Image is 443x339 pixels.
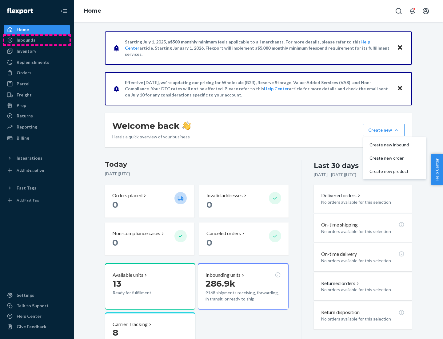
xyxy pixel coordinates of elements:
[113,272,143,279] p: Available units
[125,80,391,98] p: Effective [DATE], we're updating our pricing for Wholesale (B2B), Reserve Storage, Value-Added Se...
[17,37,35,43] div: Inbounds
[113,290,170,296] p: Ready for fulfillment
[105,185,194,218] button: Orders placed 0
[4,90,70,100] a: Freight
[4,100,70,110] a: Prep
[79,2,106,20] ol: breadcrumbs
[182,121,191,130] img: hand-wave emoji
[112,134,191,140] p: Here’s a quick overview of your business
[321,228,405,235] p: No orders available for this selection
[4,46,70,56] a: Inventory
[112,120,191,131] h1: Welcome back
[321,287,405,293] p: No orders available for this selection
[17,113,33,119] div: Returns
[105,263,195,310] button: Available units13Ready for fulfillment
[17,313,42,319] div: Help Center
[365,138,425,152] button: Create new inbound
[105,160,289,169] h3: Today
[369,143,409,147] span: Create new inbound
[321,251,357,258] p: On-time delivery
[4,311,70,321] a: Help Center
[4,322,70,332] button: Give Feedback
[199,185,288,218] button: Invalid addresses 0
[206,290,281,302] p: 9168 shipments receiving, forwarding, in transit, or ready to ship
[198,263,288,310] button: Inbounding units286.9k9168 shipments receiving, forwarding, in transit, or ready to ship
[396,43,404,52] button: Close
[4,57,70,67] a: Replenishments
[206,237,212,248] span: 0
[406,5,418,17] button: Open notifications
[17,303,49,309] div: Talk to Support
[199,223,288,255] button: Canceled orders 0
[369,169,409,174] span: Create new product
[363,124,405,136] button: Create newCreate new inboundCreate new orderCreate new product
[321,258,405,264] p: No orders available for this selection
[396,84,404,93] button: Close
[17,27,29,33] div: Home
[4,165,70,175] a: Add Integration
[17,292,34,298] div: Settings
[112,192,142,199] p: Orders placed
[84,7,101,14] a: Home
[58,5,70,17] button: Close Navigation
[314,161,359,170] div: Last 30 days
[112,199,118,210] span: 0
[105,171,289,177] p: [DATE] ( UTC )
[4,153,70,163] button: Integrations
[314,172,356,178] p: [DATE] - [DATE] ( UTC )
[321,199,405,205] p: No orders available for this selection
[105,223,194,255] button: Non-compliance cases 0
[4,183,70,193] button: Fast Tags
[431,154,443,185] button: Help Center
[17,81,30,87] div: Parcel
[321,309,360,316] p: Return disposition
[17,59,49,65] div: Replenishments
[17,324,46,330] div: Give Feedback
[4,35,70,45] a: Inbounds
[321,192,361,199] button: Delivered orders
[113,321,148,328] p: Carrier Tracking
[113,327,118,338] span: 8
[321,316,405,322] p: No orders available for this selection
[206,199,212,210] span: 0
[365,152,425,165] button: Create new order
[4,25,70,35] a: Home
[125,39,391,57] p: Starting July 1, 2025, a is applicable to all merchants. For more details, please refer to this a...
[321,280,360,287] button: Returned orders
[4,133,70,143] a: Billing
[420,5,432,17] button: Open account menu
[112,230,160,237] p: Non-compliance cases
[206,278,235,289] span: 286.9k
[393,5,405,17] button: Open Search Box
[17,185,36,191] div: Fast Tags
[4,111,70,121] a: Returns
[17,124,37,130] div: Reporting
[17,70,31,76] div: Orders
[17,92,32,98] div: Freight
[112,237,118,248] span: 0
[170,39,224,44] span: $500 monthly minimum fee
[17,168,44,173] div: Add Integration
[4,79,70,89] a: Parcel
[17,102,26,108] div: Prep
[17,48,36,54] div: Inventory
[4,301,70,311] a: Talk to Support
[4,68,70,78] a: Orders
[264,86,289,91] a: Help Center
[365,165,425,178] button: Create new product
[4,122,70,132] a: Reporting
[206,230,241,237] p: Canceled orders
[17,198,39,203] div: Add Fast Tag
[17,135,29,141] div: Billing
[321,221,358,228] p: On-time shipping
[4,290,70,300] a: Settings
[206,272,241,279] p: Inbounding units
[17,155,42,161] div: Integrations
[369,156,409,160] span: Create new order
[7,8,33,14] img: Flexport logo
[113,278,121,289] span: 13
[4,195,70,205] a: Add Fast Tag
